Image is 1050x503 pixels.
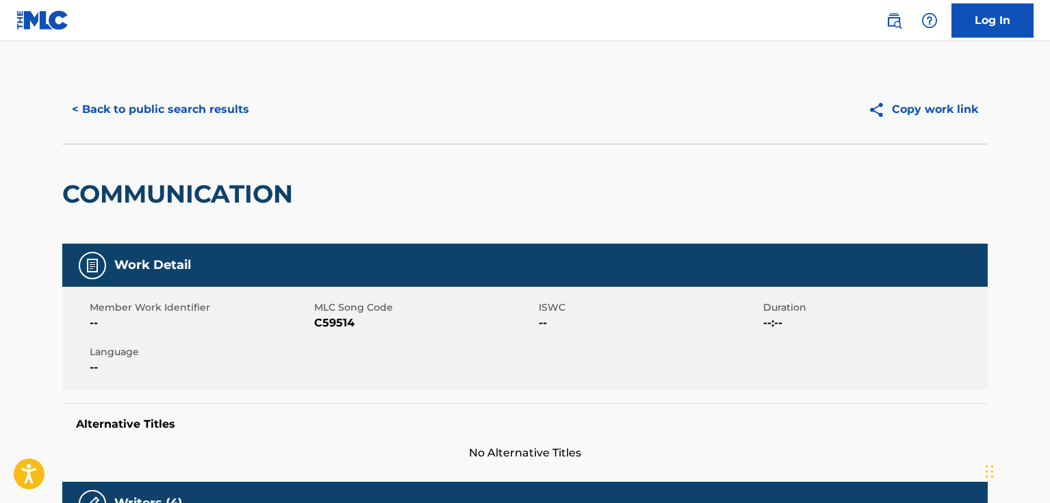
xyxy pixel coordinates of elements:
[314,300,535,315] span: MLC Song Code
[314,315,535,331] span: C59514
[986,451,994,492] div: Drag
[539,300,760,315] span: ISWC
[880,7,908,34] a: Public Search
[76,417,974,431] h5: Alternative Titles
[62,179,300,209] h2: COMMUNICATION
[858,92,988,127] button: Copy work link
[951,3,1034,38] a: Log In
[84,257,101,274] img: Work Detail
[114,257,191,273] h5: Work Detail
[90,300,311,315] span: Member Work Identifier
[90,359,311,376] span: --
[16,10,69,30] img: MLC Logo
[763,315,984,331] span: --:--
[921,12,938,29] img: help
[62,445,988,461] span: No Alternative Titles
[886,12,902,29] img: search
[62,92,259,127] button: < Back to public search results
[916,7,943,34] div: Help
[90,315,311,331] span: --
[763,300,984,315] span: Duration
[982,437,1050,503] iframe: Chat Widget
[539,315,760,331] span: --
[868,101,892,118] img: Copy work link
[90,345,311,359] span: Language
